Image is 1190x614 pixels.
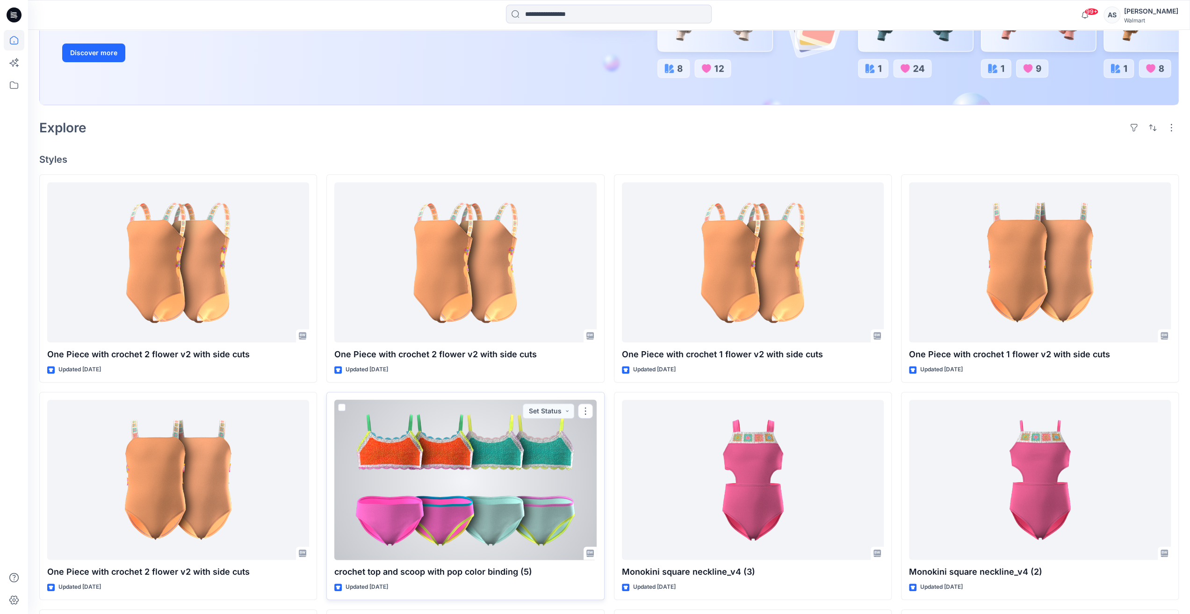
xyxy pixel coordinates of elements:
[39,120,87,135] h2: Explore
[633,365,676,375] p: Updated [DATE]
[334,400,596,560] a: crochet top and scoop with pop color binding (5)
[909,565,1171,578] p: Monokini square neckline_v4 (2)
[622,565,884,578] p: Monokini square neckline_v4 (3)
[1084,8,1098,15] span: 99+
[909,348,1171,361] p: One Piece with crochet 1 flower v2 with side cuts
[622,348,884,361] p: One Piece with crochet 1 flower v2 with side cuts
[334,182,596,343] a: One Piece with crochet 2 flower v2 with side cuts
[334,565,596,578] p: crochet top and scoop with pop color binding (5)
[334,348,596,361] p: One Piece with crochet 2 flower v2 with side cuts
[47,348,309,361] p: One Piece with crochet 2 flower v2 with side cuts
[39,154,1179,165] h4: Styles
[920,365,963,375] p: Updated [DATE]
[62,43,273,62] a: Discover more
[622,182,884,343] a: One Piece with crochet 1 flower v2 with side cuts
[633,582,676,592] p: Updated [DATE]
[920,582,963,592] p: Updated [DATE]
[47,565,309,578] p: One Piece with crochet 2 flower v2 with side cuts
[909,182,1171,343] a: One Piece with crochet 1 flower v2 with side cuts
[346,365,388,375] p: Updated [DATE]
[47,182,309,343] a: One Piece with crochet 2 flower v2 with side cuts
[346,582,388,592] p: Updated [DATE]
[47,400,309,560] a: One Piece with crochet 2 flower v2 with side cuts
[58,582,101,592] p: Updated [DATE]
[1124,6,1178,17] div: [PERSON_NAME]
[62,43,125,62] button: Discover more
[58,365,101,375] p: Updated [DATE]
[1103,7,1120,23] div: AS
[622,400,884,560] a: Monokini square neckline_v4 (3)
[1124,17,1178,24] div: Walmart
[909,400,1171,560] a: Monokini square neckline_v4 (2)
